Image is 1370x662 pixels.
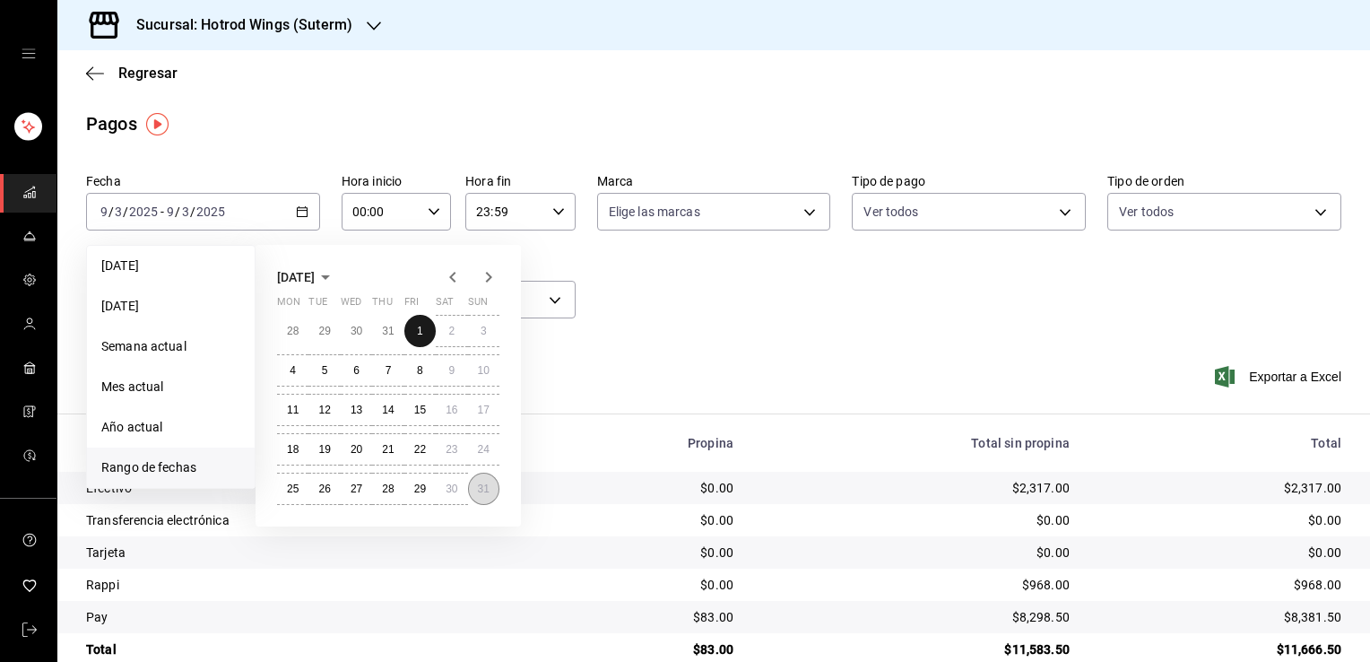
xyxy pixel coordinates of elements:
[341,296,361,315] abbr: Wednesday
[481,325,487,337] abbr: August 3, 2025
[448,325,455,337] abbr: August 2, 2025
[417,325,423,337] abbr: August 1, 2025
[351,443,362,456] abbr: August 20, 2025
[1098,576,1341,594] div: $968.00
[1218,366,1341,388] button: Exportar a Excel
[1098,479,1341,497] div: $2,317.00
[114,205,123,219] input: --
[762,436,1070,450] div: Total sin propina
[465,175,575,187] label: Hora fin
[609,203,700,221] span: Elige las marcas
[308,473,340,505] button: August 26, 2025
[86,511,536,529] div: Transferencia electrónica
[565,640,733,658] div: $83.00
[1098,511,1341,529] div: $0.00
[123,205,128,219] span: /
[290,364,296,377] abbr: August 4, 2025
[287,404,299,416] abbr: August 11, 2025
[762,479,1070,497] div: $2,317.00
[372,354,403,387] button: August 7, 2025
[762,576,1070,594] div: $968.00
[382,325,394,337] abbr: July 31, 2025
[22,47,36,61] button: open drawer
[277,315,308,347] button: July 28, 2025
[341,315,372,347] button: July 30, 2025
[468,315,499,347] button: August 3, 2025
[195,205,226,219] input: ----
[86,576,536,594] div: Rappi
[318,483,330,495] abbr: August 26, 2025
[478,443,490,456] abbr: August 24, 2025
[86,65,178,82] button: Regresar
[166,205,175,219] input: --
[404,354,436,387] button: August 8, 2025
[318,404,330,416] abbr: August 12, 2025
[146,113,169,135] button: Tooltip marker
[1098,640,1341,658] div: $11,666.50
[101,378,240,396] span: Mes actual
[86,110,137,137] div: Pagos
[436,354,467,387] button: August 9, 2025
[101,458,240,477] span: Rango de fechas
[1098,608,1341,626] div: $8,381.50
[277,266,336,288] button: [DATE]
[404,473,436,505] button: August 29, 2025
[382,443,394,456] abbr: August 21, 2025
[160,205,164,219] span: -
[468,296,488,315] abbr: Sunday
[108,205,114,219] span: /
[351,325,362,337] abbr: July 30, 2025
[762,511,1070,529] div: $0.00
[308,315,340,347] button: July 29, 2025
[277,354,308,387] button: August 4, 2025
[100,205,108,219] input: --
[414,483,426,495] abbr: August 29, 2025
[287,483,299,495] abbr: August 25, 2025
[341,473,372,505] button: August 27, 2025
[386,364,392,377] abbr: August 7, 2025
[436,315,467,347] button: August 2, 2025
[372,394,403,426] button: August 14, 2025
[565,511,733,529] div: $0.00
[175,205,180,219] span: /
[436,473,467,505] button: August 30, 2025
[404,433,436,466] button: August 22, 2025
[448,364,455,377] abbr: August 9, 2025
[341,354,372,387] button: August 6, 2025
[446,404,457,416] abbr: August 16, 2025
[468,354,499,387] button: August 10, 2025
[863,203,918,221] span: Ver todos
[478,483,490,495] abbr: August 31, 2025
[1119,203,1174,221] span: Ver todos
[353,364,360,377] abbr: August 6, 2025
[372,296,392,315] abbr: Thursday
[308,354,340,387] button: August 5, 2025
[414,443,426,456] abbr: August 22, 2025
[86,175,320,187] label: Fecha
[762,544,1070,562] div: $0.00
[308,433,340,466] button: August 19, 2025
[372,315,403,347] button: July 31, 2025
[318,443,330,456] abbr: August 19, 2025
[565,544,733,562] div: $0.00
[181,205,190,219] input: --
[277,394,308,426] button: August 11, 2025
[308,394,340,426] button: August 12, 2025
[468,394,499,426] button: August 17, 2025
[468,433,499,466] button: August 24, 2025
[287,325,299,337] abbr: July 28, 2025
[417,364,423,377] abbr: August 8, 2025
[565,608,733,626] div: $83.00
[308,296,326,315] abbr: Tuesday
[86,544,536,562] div: Tarjeta
[1098,436,1341,450] div: Total
[122,14,352,36] h3: Sucursal: Hotrod Wings (Suterm)
[436,433,467,466] button: August 23, 2025
[101,297,240,316] span: [DATE]
[372,433,403,466] button: August 21, 2025
[341,394,372,426] button: August 13, 2025
[446,483,457,495] abbr: August 30, 2025
[322,364,328,377] abbr: August 5, 2025
[382,404,394,416] abbr: August 14, 2025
